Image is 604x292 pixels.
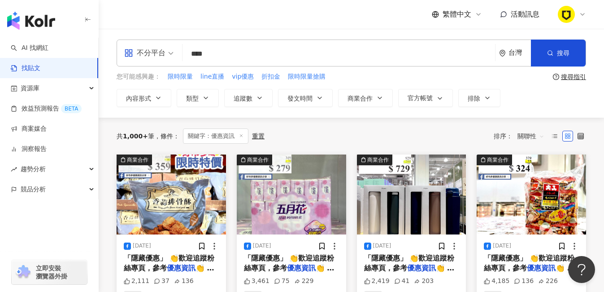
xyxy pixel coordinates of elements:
[558,6,575,23] img: RH.png
[414,277,434,286] div: 203
[117,89,171,107] button: 內容形式
[224,89,273,107] button: 追蹤數
[287,72,326,82] button: 限時限量搶購
[168,72,193,81] span: 限時限量
[364,277,390,286] div: 2,419
[494,129,549,143] div: 排序：
[278,89,333,107] button: 發文時間
[274,277,290,286] div: 75
[12,260,87,284] a: chrome extension立即安裝 瀏覽器外掛
[398,89,453,107] button: 官方帳號
[288,72,326,81] span: 限時限量搶購
[261,72,280,81] span: 折扣金
[357,155,466,234] button: 商業合作
[294,277,314,286] div: 229
[511,10,539,18] span: 活動訊息
[287,95,313,102] span: 發文時間
[261,72,281,82] button: 折扣金
[234,95,252,102] span: 追蹤數
[499,50,506,57] span: environment
[514,277,534,286] div: 136
[11,166,17,173] span: rise
[244,277,269,286] div: 3,461
[557,49,569,57] span: 搜尋
[287,264,316,272] mark: 優惠資訊
[124,49,133,58] span: appstore
[11,44,48,53] a: searchAI 找網紅
[126,95,151,102] span: 內容形式
[21,179,46,199] span: 競品分析
[458,89,500,107] button: 排除
[553,74,559,80] span: question-circle
[244,254,335,272] span: 「隱藏優惠」 👏歡迎追蹤粉絲專頁，參考
[117,72,161,81] span: 您可能感興趣：
[117,155,226,234] button: 商業合作
[7,12,55,30] img: logo
[14,265,32,279] img: chrome extension
[11,64,40,73] a: 找貼文
[484,254,574,272] span: 「隱藏優惠」 👏歡迎追蹤粉絲專頁，參考
[183,128,248,144] span: 關鍵字：優惠資訊
[484,277,509,286] div: 4,185
[487,155,508,164] div: 商業合作
[237,155,346,234] button: 商業合作
[11,145,47,154] a: 洞察報告
[367,155,389,164] div: 商業合作
[117,133,154,140] div: 共 筆
[443,9,471,19] span: 繁體中文
[11,104,82,113] a: 效益預測報告BETA
[357,155,466,234] img: post-image
[124,254,214,272] span: 「隱藏優惠」 👏歡迎追蹤粉絲專頁，參考
[373,242,391,250] div: [DATE]
[174,277,194,286] div: 136
[348,95,373,102] span: 商業合作
[468,95,480,102] span: 排除
[247,155,269,164] div: 商業合作
[538,277,558,286] div: 226
[527,264,556,272] mark: 優惠資訊
[177,89,219,107] button: 類型
[154,277,169,286] div: 37
[394,277,410,286] div: 41
[253,242,271,250] div: [DATE]
[477,155,586,234] button: 商業合作
[167,72,193,82] button: 限時限量
[200,72,225,82] button: line直播
[508,49,531,57] div: 台灣
[364,254,455,272] span: 「隱藏優惠」 👏歡迎追蹤粉絲專頁，參考
[186,95,199,102] span: 類型
[200,72,224,81] span: line直播
[127,155,148,164] div: 商業合作
[123,133,148,140] span: 1,000+
[133,242,151,250] div: [DATE]
[21,78,39,98] span: 資源庫
[531,40,586,66] button: 搜尋
[231,72,254,82] button: vip優惠
[11,124,47,133] a: 商案媒合
[237,155,346,234] img: post-image
[21,159,46,179] span: 趨勢分析
[117,155,226,234] img: post-image
[36,264,67,280] span: 立即安裝 瀏覽器外掛
[252,133,265,140] div: 重置
[167,264,196,272] mark: 優惠資訊
[124,277,149,286] div: 2,111
[154,133,179,140] span: 條件 ：
[408,94,433,102] span: 官方帳號
[124,46,165,60] div: 不分平台
[232,72,254,81] span: vip優惠
[477,155,586,234] img: post-image
[517,129,544,143] span: 關聯性
[561,73,586,80] div: 搜尋指引
[407,264,436,272] mark: 優惠資訊
[568,256,595,283] iframe: Help Scout Beacon - Open
[338,89,393,107] button: 商業合作
[493,242,511,250] div: [DATE]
